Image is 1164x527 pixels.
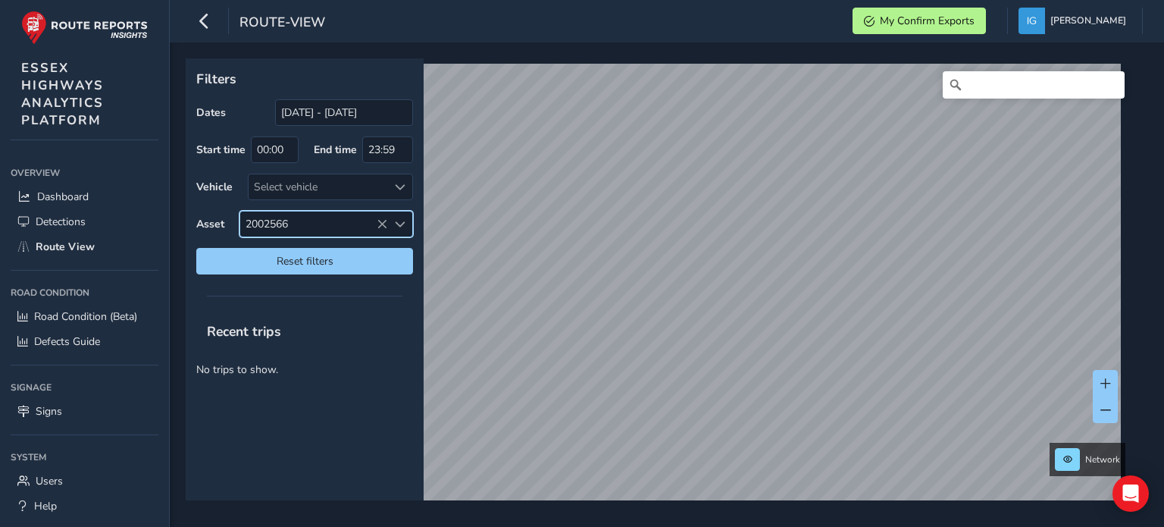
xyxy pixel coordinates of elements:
[36,215,86,229] span: Detections
[240,212,387,237] span: 2002566
[11,304,158,329] a: Road Condition (Beta)
[239,13,325,34] span: route-view
[196,312,292,351] span: Recent trips
[36,404,62,419] span: Signs
[191,64,1121,518] canvas: Map
[1018,8,1131,34] button: [PERSON_NAME]
[21,11,148,45] img: rr logo
[34,499,57,513] span: Help
[853,8,986,34] button: My Confirm Exports
[11,281,158,304] div: Road Condition
[387,212,412,237] div: Select an asset code
[11,162,158,184] div: Overview
[880,14,975,28] span: My Confirm Exports
[1085,453,1120,466] span: Network
[314,143,357,157] label: End time
[37,190,89,204] span: Dashboard
[11,469,158,494] a: Users
[11,234,158,259] a: Route View
[11,399,158,424] a: Signs
[196,217,224,231] label: Asset
[11,184,158,209] a: Dashboard
[36,240,95,254] span: Route View
[208,254,402,268] span: Reset filters
[11,329,158,354] a: Defects Guide
[196,105,226,120] label: Dates
[196,143,246,157] label: Start time
[1018,8,1045,34] img: diamond-layout
[1050,8,1126,34] span: [PERSON_NAME]
[34,334,100,349] span: Defects Guide
[36,474,63,488] span: Users
[1112,475,1149,512] div: Open Intercom Messenger
[249,174,387,199] div: Select vehicle
[943,71,1125,99] input: Search
[196,180,233,194] label: Vehicle
[21,59,104,129] span: ESSEX HIGHWAYS ANALYTICS PLATFORM
[34,309,137,324] span: Road Condition (Beta)
[196,69,413,89] p: Filters
[186,351,424,388] p: No trips to show.
[11,446,158,469] div: System
[11,494,158,519] a: Help
[11,376,158,399] div: Signage
[196,248,413,274] button: Reset filters
[11,209,158,234] a: Detections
